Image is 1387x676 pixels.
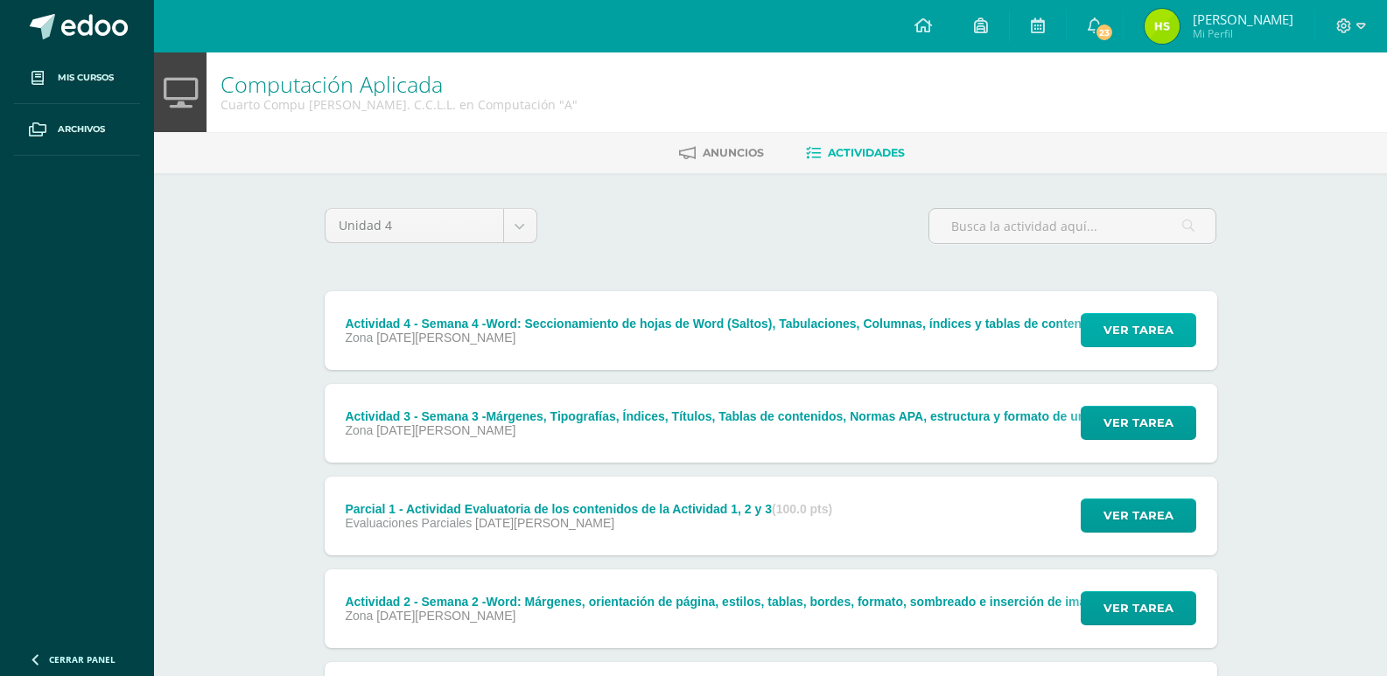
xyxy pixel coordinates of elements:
[345,516,472,530] span: Evaluaciones Parciales
[1103,314,1173,346] span: Ver tarea
[376,609,515,623] span: [DATE][PERSON_NAME]
[345,409,1320,423] div: Actividad 3 - Semana 3 -Márgenes, Tipografías, Índices, Títulos, Tablas de contenidos, Normas APA...
[1081,313,1196,347] button: Ver tarea
[1103,407,1173,439] span: Ver tarea
[345,609,373,623] span: Zona
[49,653,116,666] span: Cerrar panel
[376,331,515,345] span: [DATE][PERSON_NAME]
[345,502,832,516] div: Parcial 1 - Actividad Evaluatoria de los contenidos de la Actividad 1, 2 y 3
[58,71,114,85] span: Mis cursos
[221,96,578,113] div: Cuarto Compu Bach. C.C.L.L. en Computación 'A'
[345,595,1182,609] div: Actividad 2 - Semana 2 -Word: Márgenes, orientación de página, estilos, tablas, bordes, formato, ...
[475,516,614,530] span: [DATE][PERSON_NAME]
[1145,9,1180,44] img: c034f5630b5e84ad6a0507efbcbfb599.png
[376,423,515,437] span: [DATE][PERSON_NAME]
[1081,591,1196,625] button: Ver tarea
[221,72,578,96] h1: Computación Aplicada
[345,423,373,437] span: Zona
[828,146,905,159] span: Actividades
[339,209,490,242] span: Unidad 4
[1095,23,1114,42] span: 23
[14,104,140,156] a: Archivos
[345,331,373,345] span: Zona
[326,209,536,242] a: Unidad 4
[1103,499,1173,532] span: Ver tarea
[221,69,443,99] a: Computación Aplicada
[679,139,764,167] a: Anuncios
[345,317,1164,331] div: Actividad 4 - Semana 4 -Word: Seccionamiento de hojas de Word (Saltos), Tabulaciones, Columnas, í...
[703,146,764,159] span: Anuncios
[58,122,105,136] span: Archivos
[806,139,905,167] a: Actividades
[1081,498,1196,533] button: Ver tarea
[1193,10,1293,28] span: [PERSON_NAME]
[772,502,832,516] strong: (100.0 pts)
[1193,26,1293,41] span: Mi Perfil
[14,52,140,104] a: Mis cursos
[1081,406,1196,440] button: Ver tarea
[929,209,1215,243] input: Busca la actividad aquí...
[1103,592,1173,624] span: Ver tarea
